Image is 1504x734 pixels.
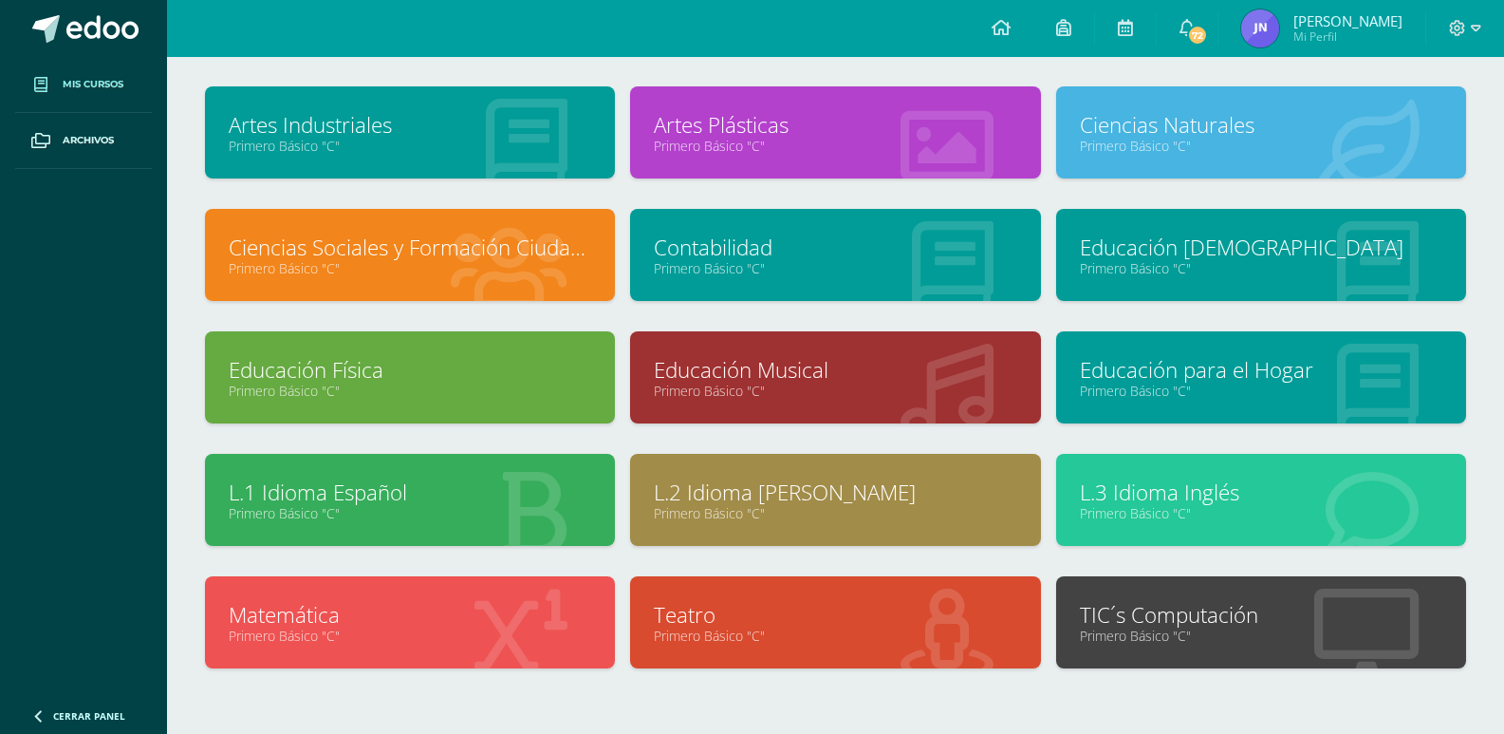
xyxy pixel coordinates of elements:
[1293,11,1402,30] span: [PERSON_NAME]
[229,233,591,262] a: Ciencias Sociales y Formación Ciudadana
[654,478,1016,507] a: L.2 Idioma [PERSON_NAME]
[229,504,591,522] a: Primero Básico "C"
[15,57,152,113] a: Mis cursos
[1080,355,1442,385] a: Educación para el Hogar
[15,113,152,169] a: Archivos
[229,110,591,140] a: Artes Industriales
[654,382,1016,400] a: Primero Básico "C"
[654,504,1016,522] a: Primero Básico "C"
[654,355,1016,385] a: Educación Musical
[1187,25,1208,46] span: 72
[1293,28,1402,45] span: Mi Perfil
[229,478,591,507] a: L.1 Idioma Español
[654,110,1016,140] a: Artes Plásticas
[1080,504,1442,522] a: Primero Básico "C"
[229,600,591,630] a: Matemática
[654,600,1016,630] a: Teatro
[229,355,591,385] a: Educación Física
[1080,110,1442,140] a: Ciencias Naturales
[1241,9,1279,47] img: 761e43003d35fc16d8bc773e7025625d.png
[654,137,1016,155] a: Primero Básico "C"
[1080,233,1442,262] a: Educación [DEMOGRAPHIC_DATA]
[229,259,591,277] a: Primero Básico "C"
[654,627,1016,645] a: Primero Básico "C"
[63,77,123,92] span: Mis cursos
[229,137,591,155] a: Primero Básico "C"
[229,382,591,400] a: Primero Básico "C"
[63,133,114,148] span: Archivos
[1080,478,1442,507] a: L.3 Idioma Inglés
[229,627,591,645] a: Primero Básico "C"
[1080,382,1442,400] a: Primero Básico "C"
[53,709,125,723] span: Cerrar panel
[1080,627,1442,645] a: Primero Básico "C"
[1080,600,1442,630] a: TIC´s Computación
[654,233,1016,262] a: Contabilidad
[1080,259,1442,277] a: Primero Básico "C"
[1080,137,1442,155] a: Primero Básico "C"
[654,259,1016,277] a: Primero Básico "C"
